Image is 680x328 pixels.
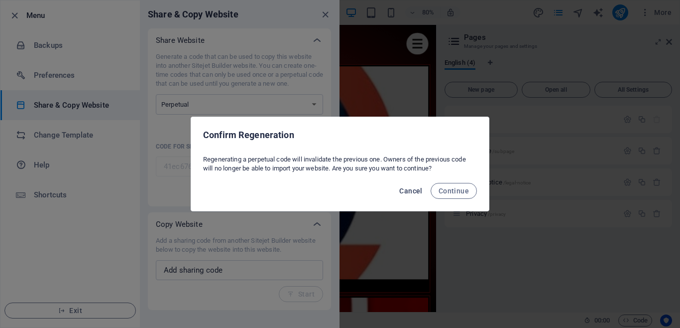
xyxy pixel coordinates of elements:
[439,187,469,195] span: Continue
[395,183,426,199] button: Cancel
[399,187,422,195] span: Cancel
[203,129,477,141] h2: Confirm Regeneration
[191,151,489,177] div: Regenerating a perpetual code will invalidate the previous one. Owners of the previous code will ...
[431,183,477,199] button: Continue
